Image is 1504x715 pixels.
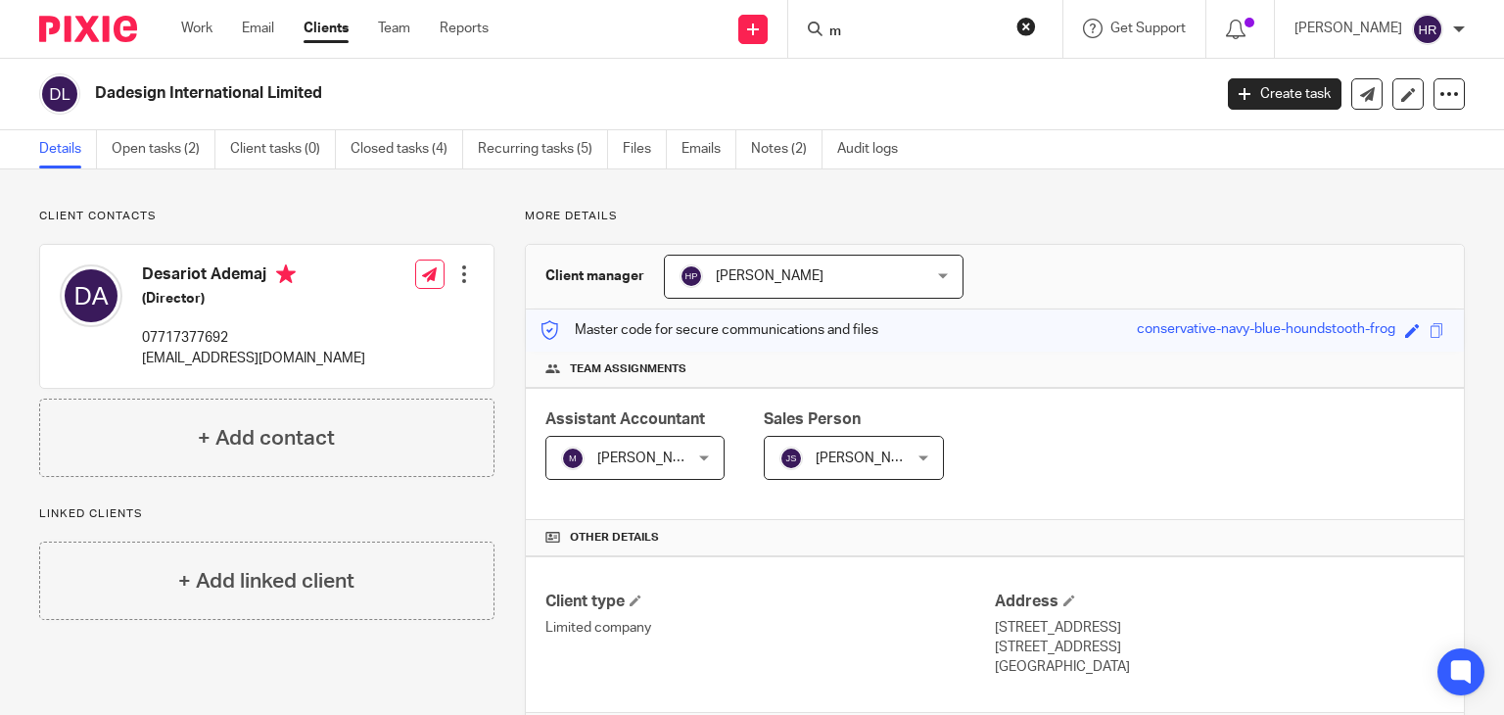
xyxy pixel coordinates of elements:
h4: + Add linked client [178,566,354,596]
a: Clients [304,19,349,38]
span: [PERSON_NAME] [816,452,923,465]
img: svg%3E [60,264,122,327]
p: [EMAIL_ADDRESS][DOMAIN_NAME] [142,349,365,368]
img: svg%3E [39,73,80,115]
a: Open tasks (2) [112,130,215,168]
a: Reports [440,19,489,38]
h4: Client type [545,592,995,612]
a: Recurring tasks (5) [478,130,608,168]
a: Audit logs [837,130,913,168]
img: svg%3E [1412,14,1443,45]
p: Client contacts [39,209,494,224]
span: Team assignments [570,361,686,377]
h4: Desariot Ademaj [142,264,365,289]
a: Work [181,19,212,38]
i: Primary [276,264,296,284]
span: Sales Person [764,411,861,427]
span: Other details [570,530,659,546]
h2: Dadesign International Limited [95,83,978,104]
span: Assistant Accountant [545,411,705,427]
a: Closed tasks (4) [351,130,463,168]
p: [GEOGRAPHIC_DATA] [995,657,1444,677]
a: Client tasks (0) [230,130,336,168]
a: Details [39,130,97,168]
h4: Address [995,592,1444,612]
a: Create task [1228,78,1341,110]
img: svg%3E [561,447,585,470]
a: Email [242,19,274,38]
input: Search [827,24,1004,41]
span: [PERSON_NAME] [716,269,823,283]
a: Team [378,19,410,38]
img: svg%3E [779,447,803,470]
h5: (Director) [142,289,365,309]
p: [STREET_ADDRESS] [995,638,1444,657]
h3: Client manager [545,266,644,286]
h4: + Add contact [198,423,335,453]
p: 07717377692 [142,328,365,348]
button: Clear [1016,17,1036,36]
p: More details [525,209,1465,224]
div: conservative-navy-blue-houndstooth-frog [1137,319,1395,342]
img: svg%3E [680,264,703,288]
img: Pixie [39,16,137,42]
a: Emails [681,130,736,168]
p: [STREET_ADDRESS] [995,618,1444,638]
a: Files [623,130,667,168]
p: Limited company [545,618,995,638]
p: [PERSON_NAME] [1294,19,1402,38]
span: Get Support [1110,22,1186,35]
p: Linked clients [39,506,494,522]
span: [PERSON_NAME] [597,452,705,465]
p: Master code for secure communications and files [540,320,878,340]
a: Notes (2) [751,130,822,168]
